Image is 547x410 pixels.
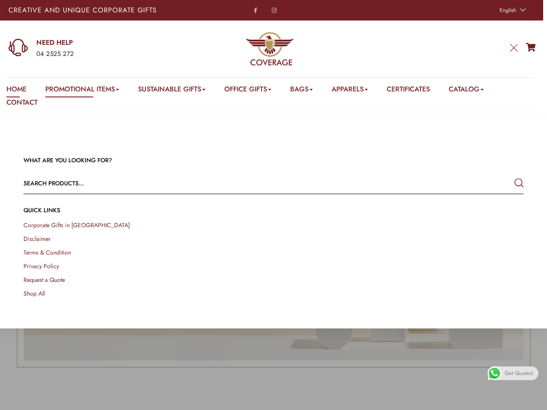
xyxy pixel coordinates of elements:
[24,289,45,298] a: Shop All
[500,6,516,14] span: English
[9,7,215,14] p: Creative and Unique Corporate Gifts
[24,262,59,270] a: Privacy Policy
[24,248,71,257] a: Terms & Condition
[449,84,484,97] a: Catalog
[24,156,523,165] h3: WHAT ARE YOU LOOKING FOR?
[24,275,65,284] a: Request a Quote
[505,366,533,380] span: Get Quotes!
[36,49,176,60] div: 04 2525 272
[45,84,119,97] a: Promotional Items
[6,97,38,111] a: Contact
[24,206,523,215] h4: QUICK LINKs
[224,84,271,97] a: Office Gifts
[36,38,176,47] a: NEED HELP
[24,173,423,193] input: Search products...
[24,221,130,229] a: Corporate Gifts in [GEOGRAPHIC_DATA]
[387,84,430,97] a: Certificates
[290,84,313,97] a: Bags
[24,234,51,243] a: Disclaimer
[495,4,528,16] a: English
[332,84,368,97] a: Apparels
[138,84,206,97] a: Sustainable Gifts
[6,84,26,97] a: Home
